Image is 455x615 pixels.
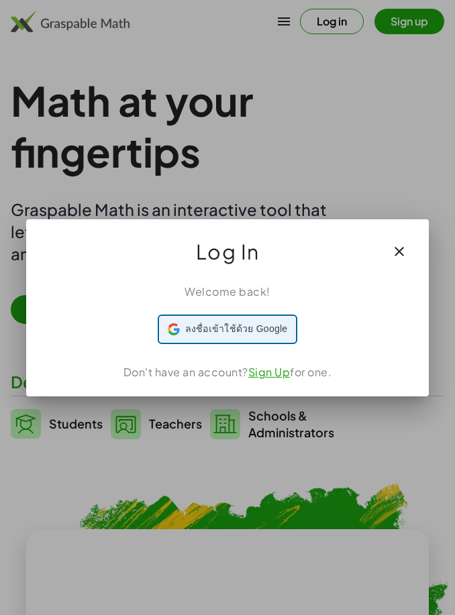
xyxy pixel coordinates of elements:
[248,365,291,379] a: Sign Up
[196,235,260,268] span: Log In
[42,364,413,380] div: Don't have an account? for one.
[159,316,297,343] div: ลงชื่อเข้าใช้ด้วย Google
[185,322,288,336] span: ลงชื่อเข้าใช้ด้วย Google
[42,284,413,300] div: Welcome back!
